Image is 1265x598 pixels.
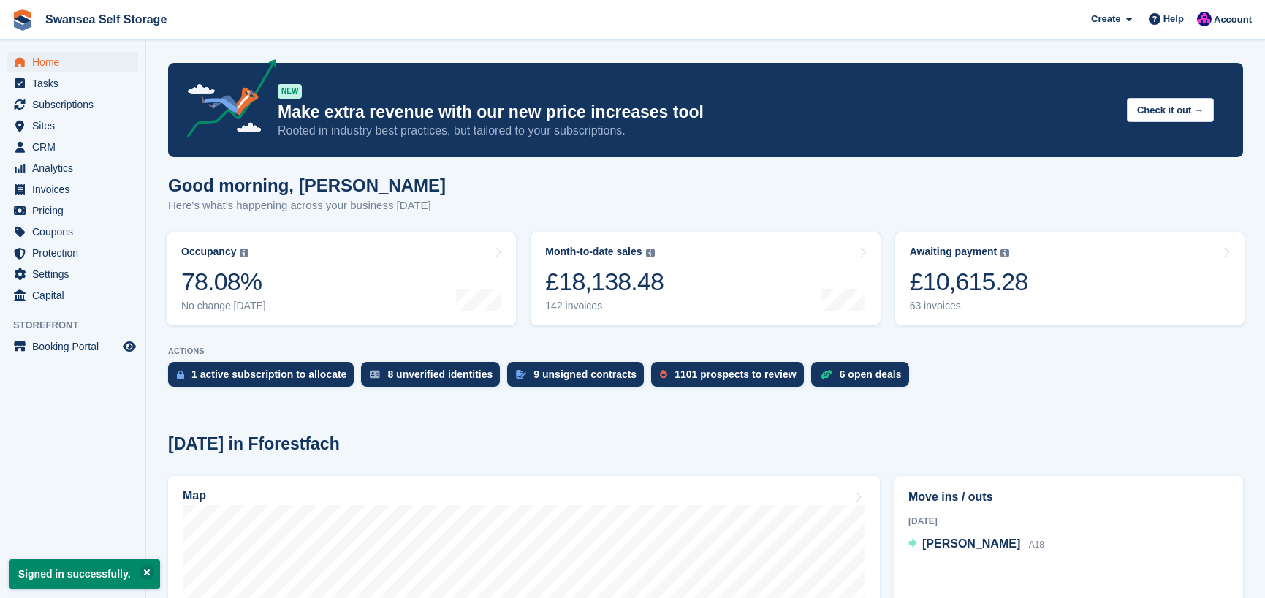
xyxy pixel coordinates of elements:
span: Account [1214,12,1252,27]
div: No change [DATE] [181,300,266,312]
span: Analytics [32,158,120,178]
span: Pricing [32,200,120,221]
a: menu [7,243,138,263]
img: verify_identity-adf6edd0f0f0b5bbfe63781bf79b02c33cf7c696d77639b501bdc392416b5a36.svg [370,370,380,379]
div: 63 invoices [910,300,1028,312]
span: [PERSON_NAME] [922,537,1020,550]
h2: Map [183,489,206,502]
a: menu [7,179,138,200]
a: menu [7,336,138,357]
div: 1101 prospects to review [675,368,797,380]
span: Subscriptions [32,94,120,115]
span: Tasks [32,73,120,94]
p: Make extra revenue with our new price increases tool [278,102,1115,123]
img: active_subscription_to_allocate_icon-d502201f5373d7db506a760aba3b589e785aa758c864c3986d89f69b8ff3... [177,370,184,379]
span: Home [32,52,120,72]
h2: [DATE] in Fforestfach [168,434,340,454]
h1: Good morning, [PERSON_NAME] [168,175,446,195]
div: 142 invoices [545,300,664,312]
p: Here's what's happening across your business [DATE] [168,197,446,214]
img: prospect-51fa495bee0391a8d652442698ab0144808aea92771e9ea1ae160a38d050c398.svg [660,370,667,379]
div: 9 unsigned contracts [533,368,637,380]
span: Invoices [32,179,120,200]
a: 9 unsigned contracts [507,362,651,394]
span: Storefront [13,318,145,333]
a: menu [7,116,138,136]
img: price-adjustments-announcement-icon-8257ccfd72463d97f412b2fc003d46551f7dbcb40ab6d574587a9cd5c0d94... [175,59,277,143]
a: menu [7,52,138,72]
div: 8 unverified identities [387,368,493,380]
div: £10,615.28 [910,267,1028,297]
p: Rooted in industry best practices, but tailored to your subscriptions. [278,123,1115,139]
a: menu [7,137,138,157]
p: ACTIONS [168,347,1243,356]
a: menu [7,200,138,221]
a: menu [7,264,138,284]
img: stora-icon-8386f47178a22dfd0bd8f6a31ec36ba5ce8667c1dd55bd0f319d3a0aa187defe.svg [12,9,34,31]
div: NEW [278,84,302,99]
div: 1 active subscription to allocate [191,368,346,380]
a: menu [7,73,138,94]
div: Awaiting payment [910,246,998,258]
a: menu [7,158,138,178]
a: 6 open deals [811,362,916,394]
div: 6 open deals [840,368,902,380]
span: Settings [32,264,120,284]
a: menu [7,94,138,115]
span: Protection [32,243,120,263]
div: 78.08% [181,267,266,297]
img: icon-info-grey-7440780725fd019a000dd9b08b2336e03edf1995a4989e88bcd33f0948082b44.svg [240,249,248,257]
img: deal-1b604bf984904fb50ccaf53a9ad4b4a5d6e5aea283cecdc64d6e3604feb123c2.svg [820,369,832,379]
a: 1 active subscription to allocate [168,362,361,394]
a: Occupancy 78.08% No change [DATE] [167,232,516,325]
a: menu [7,222,138,242]
a: 1101 prospects to review [651,362,811,394]
img: Donna Davies [1197,12,1212,26]
span: CRM [32,137,120,157]
p: Signed in successfully. [9,559,160,589]
a: Swansea Self Storage [39,7,172,31]
div: [DATE] [908,515,1229,528]
h2: Move ins / outs [908,488,1229,506]
div: Month-to-date sales [545,246,642,258]
span: Capital [32,285,120,306]
span: Create [1091,12,1120,26]
img: contract_signature_icon-13c848040528278c33f63329250d36e43548de30e8caae1d1a13099fd9432cc5.svg [516,370,526,379]
span: A18 [1029,540,1044,550]
a: Month-to-date sales £18,138.48 142 invoices [531,232,880,325]
a: Preview store [121,338,138,355]
span: Coupons [32,222,120,242]
span: Sites [32,116,120,136]
a: Awaiting payment £10,615.28 63 invoices [895,232,1245,325]
img: icon-info-grey-7440780725fd019a000dd9b08b2336e03edf1995a4989e88bcd33f0948082b44.svg [646,249,655,257]
button: Check it out → [1127,98,1214,122]
a: menu [7,285,138,306]
a: 8 unverified identities [361,362,507,394]
div: Occupancy [181,246,236,258]
div: £18,138.48 [545,267,664,297]
span: Booking Portal [32,336,120,357]
span: Help [1163,12,1184,26]
a: [PERSON_NAME] A18 [908,535,1044,554]
img: icon-info-grey-7440780725fd019a000dd9b08b2336e03edf1995a4989e88bcd33f0948082b44.svg [1000,249,1009,257]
